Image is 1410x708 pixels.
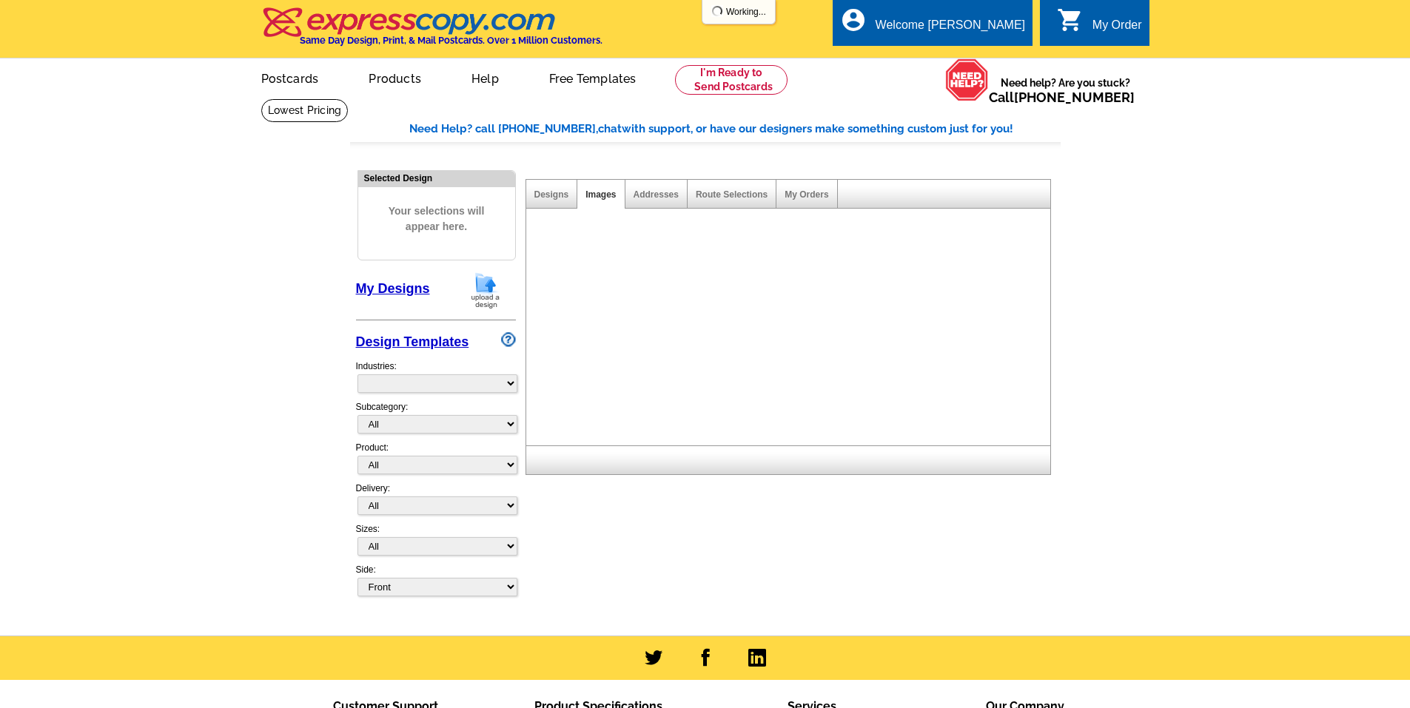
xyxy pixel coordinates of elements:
[1057,7,1084,33] i: shopping_cart
[945,58,989,101] img: help
[526,60,660,95] a: Free Templates
[300,35,602,46] h4: Same Day Design, Print, & Mail Postcards. Over 1 Million Customers.
[356,563,516,598] div: Side:
[356,482,516,522] div: Delivery:
[1057,16,1142,35] a: shopping_cart My Order
[785,189,828,200] a: My Orders
[466,272,505,309] img: upload-design
[356,281,430,296] a: My Designs
[369,189,504,249] span: Your selections will appear here.
[598,122,622,135] span: chat
[345,60,445,95] a: Products
[448,60,523,95] a: Help
[356,522,516,563] div: Sizes:
[585,189,616,200] a: Images
[634,189,679,200] a: Addresses
[989,90,1135,105] span: Call
[1014,90,1135,105] a: [PHONE_NUMBER]
[501,332,516,347] img: design-wizard-help-icon.png
[356,400,516,441] div: Subcategory:
[534,189,569,200] a: Designs
[356,352,516,400] div: Industries:
[840,7,867,33] i: account_circle
[1092,18,1142,39] div: My Order
[409,121,1061,138] div: Need Help? call [PHONE_NUMBER], with support, or have our designers make something custom just fo...
[356,334,469,349] a: Design Templates
[696,189,768,200] a: Route Selections
[876,18,1025,39] div: Welcome [PERSON_NAME]
[989,75,1142,105] span: Need help? Are you stuck?
[261,18,602,46] a: Same Day Design, Print, & Mail Postcards. Over 1 Million Customers.
[711,5,723,17] img: loading...
[238,60,343,95] a: Postcards
[358,171,515,185] div: Selected Design
[356,441,516,482] div: Product:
